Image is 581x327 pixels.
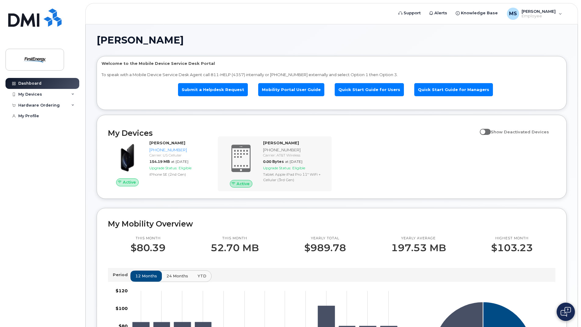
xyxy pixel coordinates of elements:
[391,236,446,241] p: Yearly average
[149,153,212,158] div: Carrier: US Cellular
[285,159,302,164] span: at [DATE]
[335,83,404,96] a: Quick Start Guide for Users
[166,273,188,279] span: 24 months
[149,147,212,153] div: [PHONE_NUMBER]
[149,140,185,145] strong: [PERSON_NAME]
[263,153,326,158] div: Carrier: AT&T Wireless
[258,83,324,96] a: Mobility Portal User Guide
[491,242,533,253] p: $103.23
[480,126,485,131] input: Show Deactivated Devices
[108,219,555,228] h2: My Mobility Overview
[102,61,562,66] p: Welcome to the Mobile Device Service Desk Portal
[304,242,346,253] p: $989.78
[292,166,305,170] span: Eligible
[491,236,533,241] p: Highest month
[211,236,259,241] p: This month
[123,179,136,185] span: Active
[179,166,191,170] span: Eligible
[108,140,214,186] a: Active[PERSON_NAME][PHONE_NUMBER]Carrier: US Cellular154.19 MBat [DATE]Upgrade Status:EligibleiPh...
[237,181,250,187] span: Active
[97,36,184,45] span: [PERSON_NAME]
[130,236,166,241] p: This month
[149,159,170,164] span: 154.19 MB
[198,273,206,279] span: YTD
[113,272,130,278] p: Period
[130,242,166,253] p: $80.39
[108,128,477,138] h2: My Devices
[222,140,328,188] a: Active[PERSON_NAME][PHONE_NUMBER]Carrier: AT&T Wireless0.00 Bytesat [DATE]Upgrade Status:Eligible...
[149,166,177,170] span: Upgrade Status:
[263,166,291,170] span: Upgrade Status:
[113,143,142,172] img: image20231002-3703462-1mz9tax.jpeg
[178,83,248,96] a: Submit a Helpdesk Request
[263,147,326,153] div: [PHONE_NUMBER]
[171,159,188,164] span: at [DATE]
[116,306,128,311] tspan: $100
[263,172,326,182] div: Tablet Apple iPad Pro 11" WiFi + Cellular (3rd Gen)
[116,288,128,294] tspan: $120
[491,129,549,134] span: Show Deactivated Devices
[391,242,446,253] p: 197.53 MB
[102,72,562,78] p: To speak with a Mobile Device Service Desk Agent call 811-HELP (4357) internally or [PHONE_NUMBER...
[561,307,571,317] img: Open chat
[263,159,284,164] span: 0.00 Bytes
[414,83,493,96] a: Quick Start Guide for Managers
[263,140,299,145] strong: [PERSON_NAME]
[211,242,259,253] p: 52.70 MB
[304,236,346,241] p: Yearly total
[149,172,212,177] div: iPhone SE (2nd Gen)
